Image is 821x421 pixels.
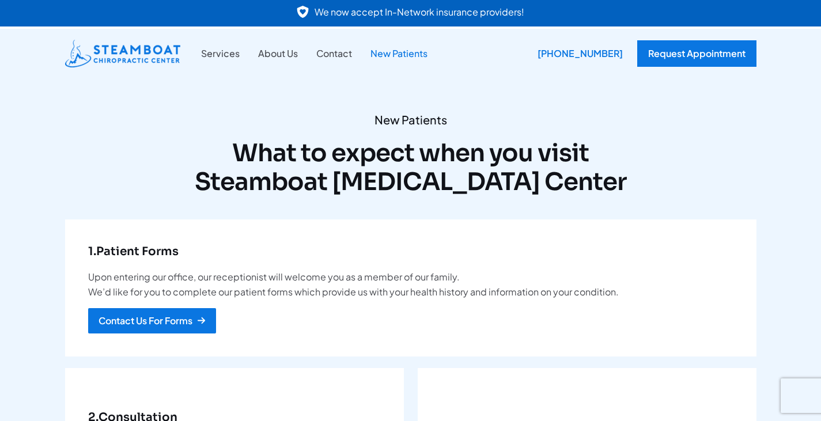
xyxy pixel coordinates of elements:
[307,46,361,61] a: Contact
[529,40,631,67] div: [PHONE_NUMBER]
[65,112,756,127] span: New Patients
[529,40,626,67] a: [PHONE_NUMBER]
[99,316,192,325] div: Contact Us For Forms
[88,242,733,261] h6: Patient Forms
[65,139,756,197] h2: What to expect when you visit Steamboat [MEDICAL_DATA] Center
[88,308,216,333] a: Contact Us For Forms
[192,46,437,61] nav: Site Navigation
[361,46,437,61] a: New Patients
[192,46,249,61] a: Services
[88,270,733,299] p: Upon entering our office, our receptionist will welcome you as a member of our family. We’d like ...
[637,40,756,67] a: Request Appointment
[249,46,307,61] a: About Us
[88,244,96,259] strong: 1.
[65,40,180,67] img: Steamboat Chiropractic Center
